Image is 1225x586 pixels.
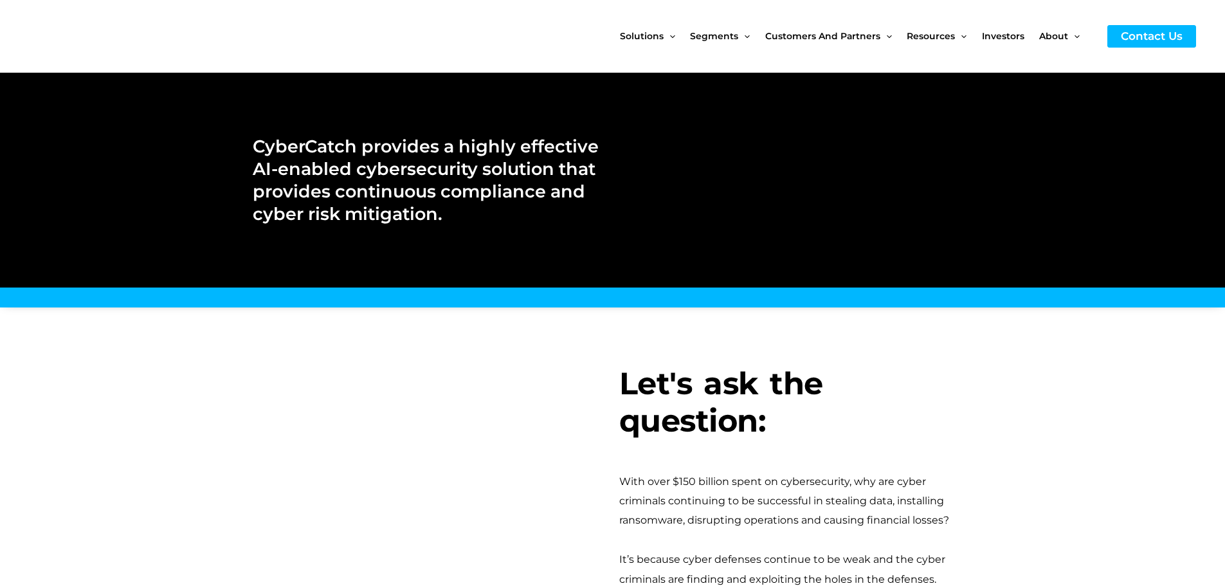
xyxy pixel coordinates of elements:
[664,9,675,63] span: Menu Toggle
[620,9,664,63] span: Solutions
[1039,9,1068,63] span: About
[982,9,1024,63] span: Investors
[253,135,599,225] h2: CyberCatch provides a highly effective AI-enabled cybersecurity solution that provides continuous...
[619,472,973,531] div: With over $150 billion spent on cybersecurity, why are cyber criminals continuing to be successfu...
[690,9,738,63] span: Segments
[23,10,177,63] img: CyberCatch
[620,9,1094,63] nav: Site Navigation: New Main Menu
[619,365,973,439] h3: Let's ask the question:
[765,9,880,63] span: Customers and Partners
[738,9,750,63] span: Menu Toggle
[1068,9,1080,63] span: Menu Toggle
[880,9,892,63] span: Menu Toggle
[982,9,1039,63] a: Investors
[955,9,966,63] span: Menu Toggle
[1107,25,1196,48] a: Contact Us
[907,9,955,63] span: Resources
